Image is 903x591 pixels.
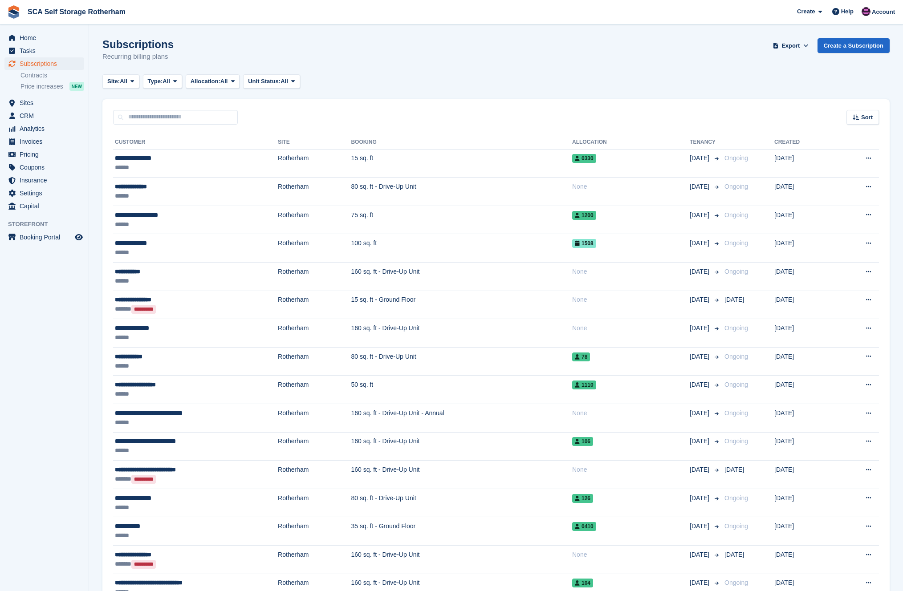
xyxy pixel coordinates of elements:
td: [DATE] [774,319,835,348]
span: Price increases [20,82,63,91]
span: 1200 [572,211,596,220]
a: menu [4,161,84,174]
span: Ongoing [724,183,748,190]
a: menu [4,135,84,148]
span: 78 [572,352,590,361]
button: Unit Status: All [243,74,300,89]
span: Insurance [20,174,73,186]
a: Create a Subscription [818,38,890,53]
span: [DATE] [690,154,711,163]
span: [DATE] [690,210,711,220]
h1: Subscriptions [102,38,174,50]
a: menu [4,32,84,44]
td: 160 sq. ft - Drive-Up Unit [351,461,572,489]
td: Rotherham [278,319,351,348]
td: [DATE] [774,291,835,319]
span: [DATE] [690,352,711,361]
span: All [163,77,170,86]
span: Invoices [20,135,73,148]
span: [DATE] [690,522,711,531]
a: menu [4,109,84,122]
td: 160 sq. ft - Drive-Up Unit [351,319,572,348]
td: [DATE] [774,404,835,433]
a: menu [4,45,84,57]
span: Ongoing [724,211,748,219]
span: Analytics [20,122,73,135]
td: [DATE] [774,178,835,206]
a: menu [4,187,84,199]
span: Pricing [20,148,73,161]
span: Home [20,32,73,44]
span: [DATE] [690,465,711,474]
button: Allocation: All [186,74,240,89]
th: Customer [113,135,278,150]
span: All [281,77,288,86]
a: menu [4,174,84,186]
button: Export [771,38,810,53]
span: Ongoing [724,154,748,162]
span: [DATE] [724,466,744,473]
span: [DATE] [690,409,711,418]
span: Unit Status: [248,77,281,86]
span: Help [841,7,854,16]
a: Contracts [20,71,84,80]
span: Sort [861,113,873,122]
span: 0330 [572,154,596,163]
span: Create [797,7,815,16]
td: [DATE] [774,347,835,376]
td: Rotherham [278,178,351,206]
a: SCA Self Storage Rotherham [24,4,129,19]
td: 75 sq. ft [351,206,572,234]
td: 160 sq. ft - Drive-Up Unit [351,432,572,461]
a: menu [4,200,84,212]
span: Ongoing [724,437,748,445]
span: Ongoing [724,494,748,502]
span: [DATE] [690,494,711,503]
span: Tasks [20,45,73,57]
span: [DATE] [690,182,711,191]
div: None [572,324,690,333]
span: Booking Portal [20,231,73,243]
a: menu [4,148,84,161]
div: None [572,465,690,474]
span: 126 [572,494,593,503]
td: Rotherham [278,489,351,517]
img: Dale Chapman [862,7,870,16]
span: Settings [20,187,73,199]
a: menu [4,231,84,243]
td: 15 sq. ft - Ground Floor [351,291,572,319]
span: [DATE] [690,578,711,587]
span: Subscriptions [20,57,73,70]
td: Rotherham [278,517,351,546]
div: None [572,295,690,304]
td: 80 sq. ft - Drive-Up Unit [351,347,572,376]
div: None [572,550,690,559]
span: 0410 [572,522,596,531]
td: Rotherham [278,432,351,461]
th: Created [774,135,835,150]
div: NEW [69,82,84,91]
td: [DATE] [774,376,835,404]
span: Sites [20,97,73,109]
td: [DATE] [774,546,835,574]
div: None [572,267,690,276]
span: Ongoing [724,381,748,388]
td: Rotherham [278,149,351,178]
td: Rotherham [278,461,351,489]
td: Rotherham [278,404,351,433]
a: Preview store [73,232,84,243]
a: Price increases NEW [20,81,84,91]
td: 100 sq. ft [351,234,572,263]
a: menu [4,97,84,109]
th: Booking [351,135,572,150]
img: stora-icon-8386f47178a22dfd0bd8f6a31ec36ba5ce8667c1dd55bd0f319d3a0aa187defe.svg [7,5,20,19]
span: All [120,77,127,86]
td: Rotherham [278,546,351,574]
td: 15 sq. ft [351,149,572,178]
span: CRM [20,109,73,122]
span: Ongoing [724,239,748,247]
td: 50 sq. ft [351,376,572,404]
th: Tenancy [690,135,721,150]
span: Export [781,41,800,50]
td: [DATE] [774,263,835,291]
